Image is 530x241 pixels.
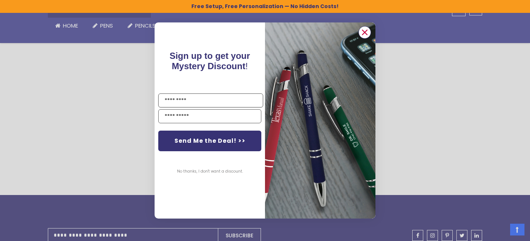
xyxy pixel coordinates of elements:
input: YOUR EMAIL [158,109,261,123]
span: ! [170,51,250,71]
button: No thanks, I don't want a discount. [173,162,247,181]
button: Close dialog [358,26,371,39]
iframe: Google Customer Reviews [469,221,530,241]
button: Send Me the Deal! >> [158,131,261,151]
img: 081b18bf-2f98-4675-a917-09431eb06994.jpeg [265,22,375,219]
span: Sign up to get your Mystery Discount [170,51,250,71]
